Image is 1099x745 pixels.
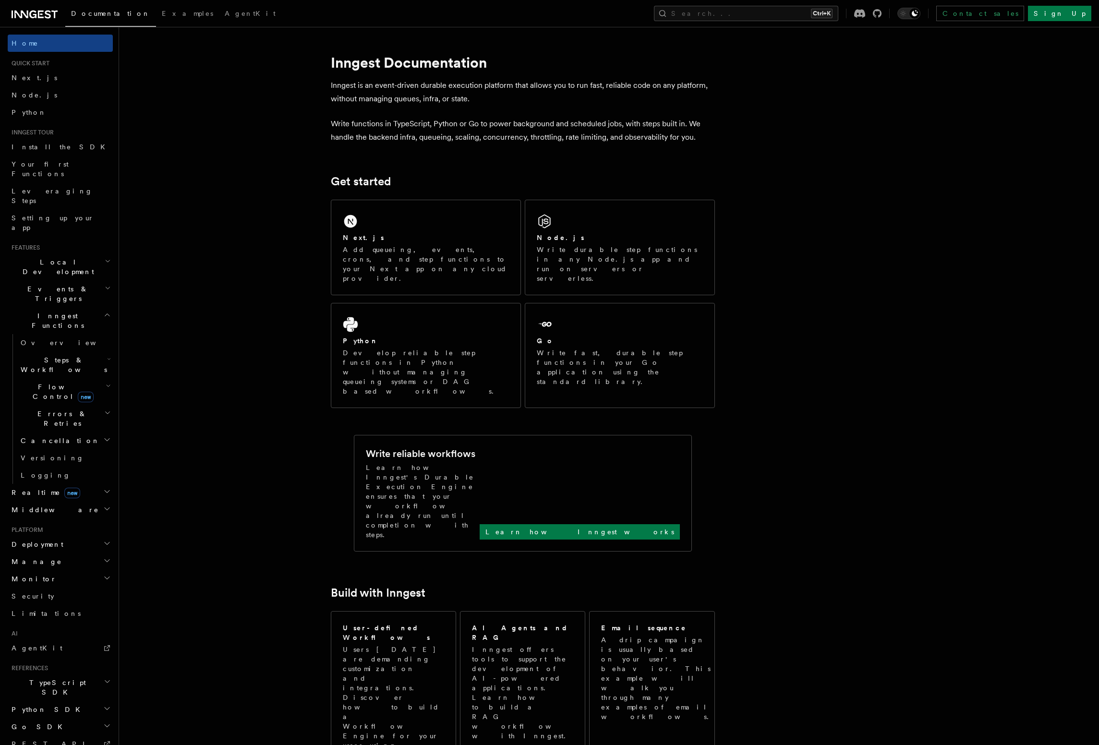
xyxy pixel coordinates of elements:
a: Examples [156,3,219,26]
a: Logging [17,467,113,484]
span: Documentation [71,10,150,17]
span: Monitor [8,574,57,584]
a: GoWrite fast, durable step functions in your Go application using the standard library. [525,303,715,408]
p: Write functions in TypeScript, Python or Go to power background and scheduled jobs, with steps bu... [331,117,715,144]
button: Manage [8,553,113,570]
span: Next.js [12,74,57,82]
span: AgentKit [12,644,62,652]
span: AgentKit [225,10,276,17]
a: Install the SDK [8,138,113,156]
a: Node.jsWrite durable step functions in any Node.js app and run on servers or serverless. [525,200,715,295]
button: Python SDK [8,701,113,718]
a: Contact sales [936,6,1024,21]
span: TypeScript SDK [8,678,104,697]
a: Python [8,104,113,121]
a: Learn how Inngest works [480,524,680,540]
button: Go SDK [8,718,113,735]
span: AI [8,630,18,637]
span: Node.js [12,91,57,99]
p: Add queueing, events, crons, and step functions to your Next app on any cloud provider. [343,245,509,283]
span: Your first Functions [12,160,69,178]
h2: Next.js [343,233,384,242]
p: Inngest is an event-driven durable execution platform that allows you to run fast, reliable code ... [331,79,715,106]
span: Flow Control [17,382,106,401]
span: Middleware [8,505,99,515]
p: Write durable step functions in any Node.js app and run on servers or serverless. [537,245,703,283]
button: Events & Triggers [8,280,113,307]
button: Toggle dark mode [897,8,920,19]
span: new [64,488,80,498]
button: Realtimenew [8,484,113,501]
a: Setting up your app [8,209,113,236]
span: Inngest Functions [8,311,104,330]
h2: AI Agents and RAG [472,623,575,642]
a: Next.js [8,69,113,86]
h2: Write reliable workflows [366,447,475,460]
kbd: Ctrl+K [811,9,833,18]
span: Features [8,244,40,252]
span: Limitations [12,610,81,617]
span: Errors & Retries [17,409,104,428]
button: Middleware [8,501,113,518]
span: Leveraging Steps [12,187,93,204]
h2: Go [537,336,554,346]
h2: Node.js [537,233,584,242]
a: Next.jsAdd queueing, events, crons, and step functions to your Next app on any cloud provider. [331,200,521,295]
span: Examples [162,10,213,17]
a: Leveraging Steps [8,182,113,209]
button: Steps & Workflows [17,351,113,378]
button: Search...Ctrl+K [654,6,838,21]
span: new [78,392,94,402]
span: Manage [8,557,62,566]
button: Deployment [8,536,113,553]
span: Python SDK [8,705,86,714]
span: Inngest tour [8,129,54,136]
a: Home [8,35,113,52]
p: Learn how Inngest works [485,527,674,537]
button: Monitor [8,570,113,588]
span: Local Development [8,257,105,276]
span: Cancellation [17,436,100,445]
span: Events & Triggers [8,284,105,303]
a: Build with Inngest [331,586,425,600]
p: Inngest offers tools to support the development of AI-powered applications. Learn how to build a ... [472,645,575,741]
a: Versioning [17,449,113,467]
span: Python [12,108,47,116]
p: A drip campaign is usually based on your user's behavior. This example will walk you through many... [601,635,714,721]
span: Quick start [8,60,49,67]
a: Limitations [8,605,113,622]
div: Inngest Functions [8,334,113,484]
a: Get started [331,175,391,188]
span: Overview [21,339,120,347]
h2: Python [343,336,378,346]
a: PythonDevelop reliable step functions in Python without managing queueing systems or DAG based wo... [331,303,521,408]
a: AgentKit [8,639,113,657]
p: Learn how Inngest's Durable Execution Engine ensures that your workflow already run until complet... [366,463,480,540]
p: Develop reliable step functions in Python without managing queueing systems or DAG based workflows. [343,348,509,396]
a: Security [8,588,113,605]
button: Cancellation [17,432,113,449]
button: Errors & Retries [17,405,113,432]
span: Steps & Workflows [17,355,107,374]
a: Documentation [65,3,156,27]
span: Deployment [8,540,63,549]
h2: User-defined Workflows [343,623,444,642]
span: Realtime [8,488,80,497]
button: Inngest Functions [8,307,113,334]
a: Sign Up [1028,6,1091,21]
h1: Inngest Documentation [331,54,715,71]
span: Go SDK [8,722,68,732]
p: Write fast, durable step functions in your Go application using the standard library. [537,348,703,386]
a: AgentKit [219,3,281,26]
h2: Email sequence [601,623,687,633]
span: References [8,664,48,672]
span: Platform [8,526,43,534]
span: Home [12,38,38,48]
span: Security [12,592,54,600]
a: Node.js [8,86,113,104]
button: TypeScript SDK [8,674,113,701]
a: Overview [17,334,113,351]
button: Flow Controlnew [17,378,113,405]
span: Install the SDK [12,143,111,151]
span: Setting up your app [12,214,94,231]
